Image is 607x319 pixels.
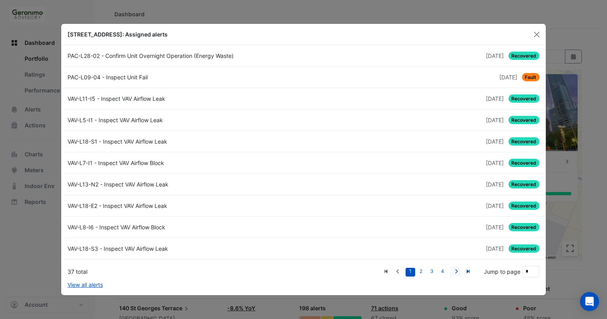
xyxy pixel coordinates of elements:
[63,94,303,103] div: VAV-L11-I5 - Inspect VAV Airflow Leak
[522,73,540,81] span: Fault
[508,137,540,146] span: Recovered
[63,180,303,188] div: VAV-L13-N2 - Inspect VAV Airflow Leak
[499,74,517,81] span: Sun 10-Aug-2025 18:47 AWST
[68,281,103,289] a: View all alerts
[63,202,303,210] div: VAV-L18-E2 - Inspect VAV Airflow Leak
[450,266,462,277] a: Next
[508,223,540,231] span: Recovered
[508,202,540,210] span: Recovered
[486,138,504,145] span: Tue 22-Jul-2025 07:47 AWST
[63,116,303,124] div: VAV-L5-I1 - Inspect VAV Airflow Leak
[63,159,303,167] div: VAV-L7-I1 - Inspect VAV Airflow Block
[486,95,504,102] span: Tue 05-Aug-2025 11:33 AWST
[68,267,380,276] div: 37 total
[486,224,504,231] span: Tue 04-Mar-2025 14:00 AWST
[63,223,303,231] div: VAV-L8-I6 - Inspect VAV Airflow Block
[508,116,540,124] span: Recovered
[63,244,303,253] div: VAV-L18-S3 - Inspect VAV Airflow Leak
[531,29,543,40] button: Close
[486,52,504,59] span: Sun 17-Aug-2025 02:01 AWST
[438,268,447,277] a: 4
[508,52,540,60] span: Recovered
[406,268,415,277] a: 1
[508,244,540,253] span: Recovered
[63,52,303,60] div: PAC-L28-02 - Confirm Unit Overnight Operation (Energy Waste)
[68,31,168,38] b: [STREET_ADDRESS]: Assigned alerts
[580,292,599,311] div: Open Intercom Messenger
[508,159,540,167] span: Recovered
[63,73,303,81] div: PAC-L09-04 - Inspect Unit Fail
[486,159,504,166] span: Mon 31-Mar-2025 12:31 AWST
[508,94,540,103] span: Recovered
[486,181,504,188] span: Mon 17-Mar-2025 07:04 AWST
[508,180,540,188] span: Recovered
[486,245,504,252] span: Tue 04-Mar-2025 06:15 AWST
[63,137,303,146] div: VAV-L18-S1 - Inspect VAV Airflow Leak
[486,202,504,209] span: Mon 10-Mar-2025 06:16 AWST
[427,268,437,277] a: 3
[416,268,426,277] a: 2
[462,266,474,277] a: Last
[484,267,520,276] label: Jump to page
[486,117,504,123] span: Mon 28-Jul-2025 17:46 AWST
